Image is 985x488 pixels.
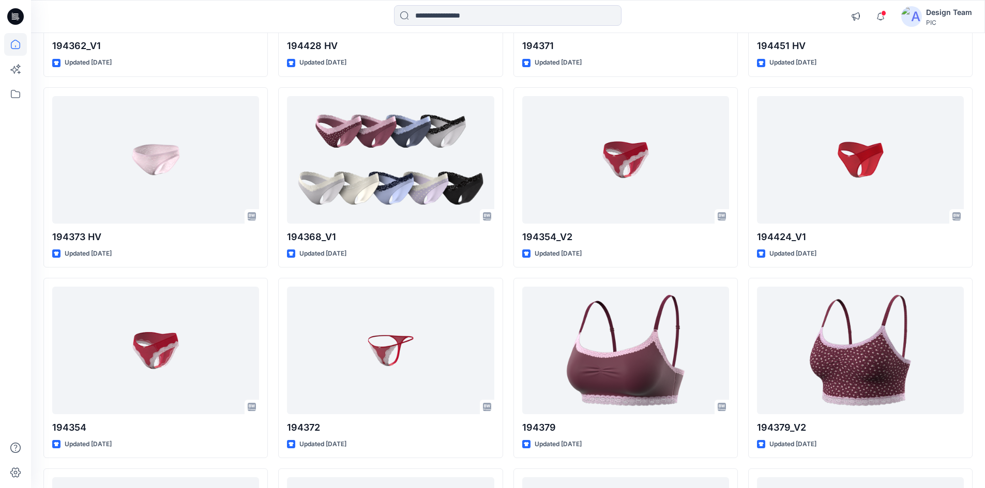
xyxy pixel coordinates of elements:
a: 194379_V2 [757,287,964,414]
p: Updated [DATE] [299,248,346,259]
div: PIC [926,19,972,26]
p: Updated [DATE] [535,57,582,68]
a: 194354_V2 [522,96,729,224]
p: Updated [DATE] [535,248,582,259]
p: 194354 [52,420,259,435]
a: 194373 HV [52,96,259,224]
p: Updated [DATE] [299,439,346,450]
p: 194362_V1 [52,39,259,53]
p: Updated [DATE] [65,248,112,259]
p: Updated [DATE] [769,439,816,450]
p: 194379_V2 [757,420,964,435]
a: 194354 [52,287,259,414]
a: 194372 [287,287,494,414]
p: 194428 HV [287,39,494,53]
p: 194451 HV [757,39,964,53]
img: avatar [901,6,922,27]
p: 194372 [287,420,494,435]
a: 194368_V1 [287,96,494,224]
p: Updated [DATE] [769,57,816,68]
p: 194354_V2 [522,230,729,244]
p: 194368_V1 [287,230,494,244]
p: Updated [DATE] [535,439,582,450]
p: Updated [DATE] [299,57,346,68]
a: 194424_V1 [757,96,964,224]
div: Design Team [926,6,972,19]
a: 194379 [522,287,729,414]
p: 194424_V1 [757,230,964,244]
p: 194379 [522,420,729,435]
p: Updated [DATE] [769,248,816,259]
p: 194373 HV [52,230,259,244]
p: 194371 [522,39,729,53]
p: Updated [DATE] [65,439,112,450]
p: Updated [DATE] [65,57,112,68]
